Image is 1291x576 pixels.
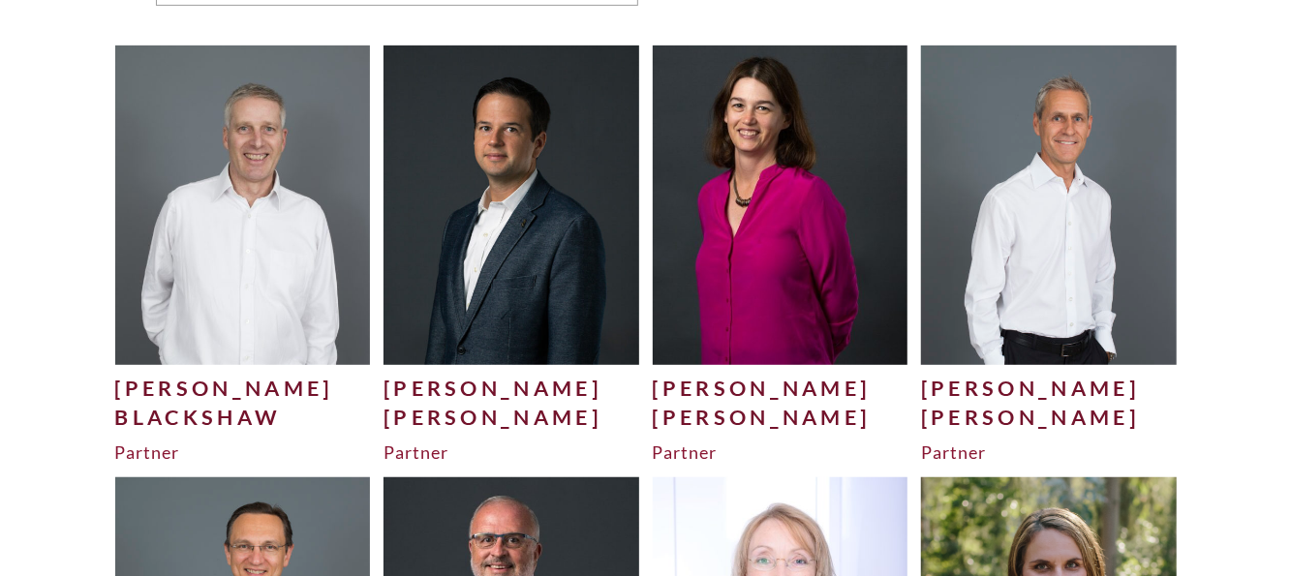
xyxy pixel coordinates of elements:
[115,374,371,403] div: [PERSON_NAME]
[115,45,371,464] a: [PERSON_NAME]BlackshawPartner
[384,403,639,432] div: [PERSON_NAME]
[921,374,1177,403] div: [PERSON_NAME]
[653,45,908,464] a: [PERSON_NAME][PERSON_NAME]Partner
[384,45,639,364] img: Philipp-Ebert_edited-1-500x625.jpg
[384,45,639,464] a: [PERSON_NAME][PERSON_NAME]Partner
[384,440,639,464] div: Partner
[653,374,908,403] div: [PERSON_NAME]
[384,374,639,403] div: [PERSON_NAME]
[653,403,908,432] div: [PERSON_NAME]
[921,440,1177,464] div: Partner
[115,440,371,464] div: Partner
[653,45,908,364] img: Julie-H-500x625.jpg
[115,403,371,432] div: Blackshaw
[653,440,908,464] div: Partner
[921,45,1177,464] a: [PERSON_NAME][PERSON_NAME]Partner
[921,45,1177,364] img: Craig-Mitchell-Website-500x625.jpg
[921,403,1177,432] div: [PERSON_NAME]
[115,45,371,364] img: Dave-Blackshaw-for-website2-500x625.jpg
